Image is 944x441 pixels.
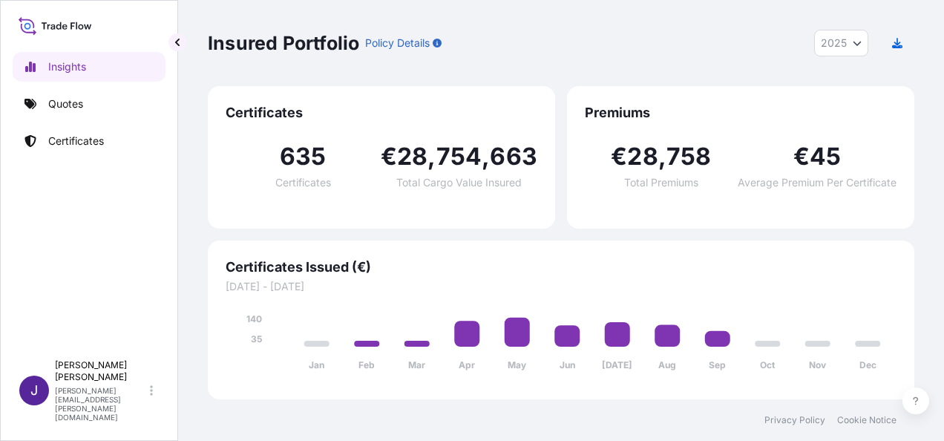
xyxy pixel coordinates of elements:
span: 28 [627,145,658,169]
span: 663 [490,145,537,169]
span: J [30,383,38,398]
tspan: Mar [408,359,425,370]
a: Quotes [13,89,165,119]
span: Certificates [226,104,537,122]
span: € [793,145,810,169]
span: , [427,145,436,169]
span: , [658,145,666,169]
p: [PERSON_NAME] [PERSON_NAME] [55,359,147,383]
a: Insights [13,52,165,82]
tspan: Oct [760,359,776,370]
a: Cookie Notice [837,414,897,426]
tspan: Jan [309,359,324,370]
tspan: Apr [459,359,475,370]
p: [PERSON_NAME][EMAIL_ADDRESS][PERSON_NAME][DOMAIN_NAME] [55,386,147,422]
span: Certificates Issued (€) [226,258,897,276]
a: Privacy Policy [764,414,825,426]
button: Year Selector [814,30,868,56]
p: Certificates [48,134,104,148]
tspan: [DATE] [602,359,632,370]
span: Total Cargo Value Insured [396,177,522,188]
span: Premiums [585,104,897,122]
span: Certificates [275,177,331,188]
span: 635 [280,145,327,169]
span: € [611,145,627,169]
tspan: Sep [709,359,726,370]
span: [DATE] - [DATE] [226,279,897,294]
span: 754 [436,145,482,169]
tspan: Jun [560,359,575,370]
span: 758 [666,145,712,169]
p: Insights [48,59,86,74]
tspan: Feb [358,359,375,370]
tspan: Aug [658,359,676,370]
p: Quotes [48,97,83,111]
span: 28 [397,145,427,169]
tspan: 140 [246,313,262,324]
span: Average Premium Per Certificate [738,177,897,188]
span: € [381,145,397,169]
p: Insured Portfolio [208,31,359,55]
span: Total Premiums [624,177,698,188]
a: Certificates [13,126,165,156]
span: 45 [810,145,841,169]
tspan: 35 [251,333,262,344]
tspan: May [508,359,527,370]
span: , [482,145,490,169]
tspan: Nov [809,359,827,370]
span: 2025 [821,36,847,50]
tspan: Dec [859,359,876,370]
p: Policy Details [365,36,430,50]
